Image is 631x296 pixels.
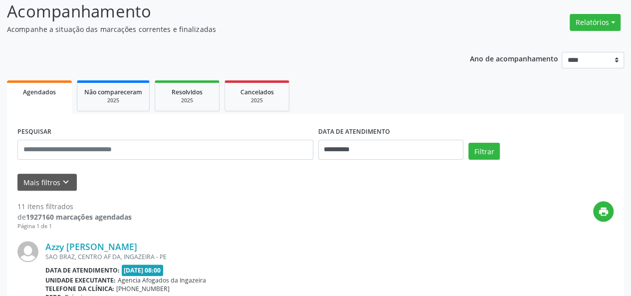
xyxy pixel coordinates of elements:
span: Agendados [23,88,56,96]
div: Página 1 de 1 [17,222,132,231]
button: print [593,201,614,222]
strong: 1927160 marcações agendadas [26,212,132,222]
a: Azzy [PERSON_NAME] [45,241,137,252]
button: Relatórios [570,14,621,31]
p: Acompanhe a situação das marcações correntes e finalizadas [7,24,439,34]
span: Não compareceram [84,88,142,96]
div: 2025 [232,97,282,104]
img: img [17,241,38,262]
p: Ano de acompanhamento [470,52,558,64]
span: [PHONE_NUMBER] [116,285,170,293]
label: PESQUISAR [17,124,51,140]
b: Unidade executante: [45,276,116,285]
div: SAO BRAZ, CENTRO AF DA, INGAZEIRA - PE [45,253,464,261]
label: DATA DE ATENDIMENTO [318,124,390,140]
i: keyboard_arrow_down [60,177,71,188]
span: [DATE] 08:00 [122,265,164,276]
span: Agencia Afogados da Ingazeira [118,276,206,285]
button: Filtrar [468,143,500,160]
b: Telefone da clínica: [45,285,114,293]
i: print [598,206,609,217]
span: Cancelados [240,88,274,96]
div: 2025 [162,97,212,104]
button: Mais filtroskeyboard_arrow_down [17,174,77,191]
div: de [17,212,132,222]
b: Data de atendimento: [45,266,120,275]
span: Resolvidos [172,88,203,96]
div: 11 itens filtrados [17,201,132,212]
div: 2025 [84,97,142,104]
